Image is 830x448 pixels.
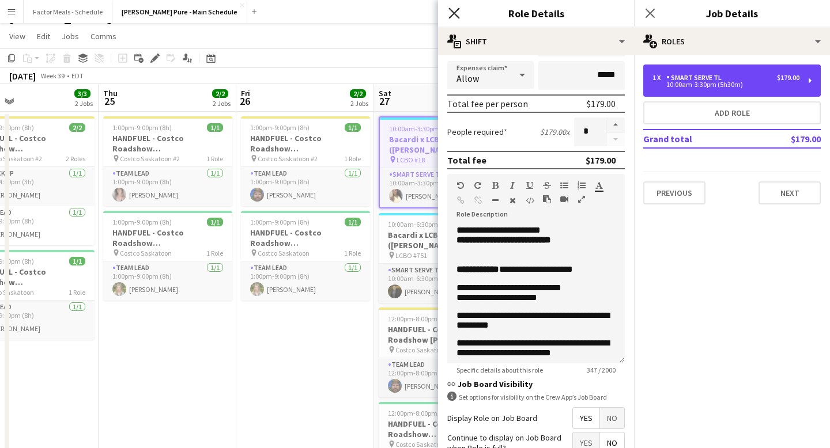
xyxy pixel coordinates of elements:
button: Insert video [560,195,568,204]
span: Specific details about this role [447,366,552,374]
app-card-role: Smart Serve TL1/110:00am-6:30pm (8h30m)[PERSON_NAME] [379,264,508,303]
span: 1 Role [206,249,223,257]
app-job-card: 1:00pm-9:00pm (8h)1/1HANDFUEL - Costco Roadshow [GEOGRAPHIC_DATA], [GEOGRAPHIC_DATA] Costco Saska... [241,211,370,301]
h3: Job Details [634,6,830,21]
div: $179.00 x [540,127,569,137]
a: Edit [32,29,55,44]
label: Display Role on Job Board [447,413,537,423]
span: Costco Saskatoon #2 [120,154,180,163]
app-job-card: 1:00pm-9:00pm (8h)1/1HANDFUEL - Costco Roadshow [GEOGRAPHIC_DATA], [GEOGRAPHIC_DATA] Costco Saska... [241,116,370,206]
div: Total fee [447,154,486,166]
span: 1 Role [69,288,85,297]
button: Underline [526,181,534,190]
span: 1/1 [345,218,361,226]
span: Week 39 [38,71,67,80]
app-card-role: Team Lead1/112:00pm-8:00pm (8h)[PERSON_NAME] [379,358,508,397]
span: 2/2 [212,89,228,98]
button: Paste as plain text [543,195,551,204]
div: 2 Jobs [350,99,368,108]
div: Shift [438,28,634,55]
h3: HANDFUEL - Costco Roadshow [PERSON_NAME], [GEOGRAPHIC_DATA] [379,324,508,345]
span: 10:00am-6:30pm (8h30m) [388,220,465,229]
span: 1:00pm-9:00pm (8h) [250,123,310,132]
span: 1 Role [206,154,223,163]
h3: HANDFUEL - Costco Roadshow [GEOGRAPHIC_DATA], [GEOGRAPHIC_DATA] [103,227,232,248]
span: Costco Saskatoon [258,249,310,257]
button: Ordered List [578,181,586,190]
button: Previous [643,181,705,204]
div: EDT [71,71,84,80]
button: HTML Code [526,196,534,205]
a: Jobs [57,29,84,44]
span: Costco Saskatoon [120,249,172,257]
span: 1:00pm-9:00pm (8h) [112,218,172,226]
a: Comms [86,29,121,44]
app-card-role: Team Lead1/11:00pm-9:00pm (8h)[PERSON_NAME] [103,261,232,301]
span: 1:00pm-9:00pm (8h) [112,123,172,132]
span: 1/1 [207,218,223,226]
span: 1 Role [344,249,361,257]
div: Total fee per person [447,98,528,109]
label: People required [447,127,507,137]
span: LCBO #18 [397,155,425,164]
span: 12:00pm-8:00pm (8h) [388,314,451,323]
span: 2/2 [350,89,366,98]
span: 2 Roles [66,154,85,163]
span: 10:00am-3:30pm (5h30m) [389,124,466,133]
span: 2/2 [69,123,85,132]
span: 1/1 [207,123,223,132]
span: 25 [101,94,118,108]
span: 12:00pm-8:00pm (8h) [388,409,451,417]
div: Roles [634,28,830,55]
span: 1/1 [345,123,361,132]
span: 1/1 [69,257,85,265]
span: 27 [377,94,391,108]
div: $179.00 [587,98,616,109]
div: [DATE] [9,70,36,82]
button: [PERSON_NAME] Pure - Main Schedule [112,1,247,23]
span: Comms [90,31,116,41]
span: 347 / 2000 [578,366,625,374]
h3: HANDFUEL - Costco Roadshow [GEOGRAPHIC_DATA], [GEOGRAPHIC_DATA] [241,227,370,248]
button: Redo [474,181,482,190]
button: Unordered List [560,181,568,190]
h3: HANDFUEL - Costco Roadshow [GEOGRAPHIC_DATA], [GEOGRAPHIC_DATA] [103,133,232,154]
span: LCBO #751 [395,251,427,260]
div: 1:00pm-9:00pm (8h)1/1HANDFUEL - Costco Roadshow [GEOGRAPHIC_DATA], [GEOGRAPHIC_DATA] Costco Saska... [103,116,232,206]
span: 1:00pm-9:00pm (8h) [250,218,310,226]
button: Bold [491,181,499,190]
h3: Job Board Visibility [447,379,625,389]
span: 3/3 [74,89,90,98]
button: Factor Meals - Schedule [24,1,112,23]
button: Horizontal Line [491,196,499,205]
div: 1 x [652,74,666,82]
div: 2 Jobs [75,99,93,108]
span: Jobs [62,31,79,41]
div: 2 Jobs [213,99,231,108]
span: Fri [241,88,250,98]
div: Smart Serve TL [666,74,726,82]
span: Thu [103,88,118,98]
button: Add role [643,101,821,124]
h3: Bacardi x LCBO ([PERSON_NAME] St) [379,230,508,250]
span: Costco Saskatoon #2 [258,154,318,163]
span: Allow [456,73,479,84]
div: $179.00 [586,154,616,166]
div: Set options for visibility on the Crew App’s Job Board [447,392,625,403]
div: 10:00am-3:30pm (5h30m) [652,82,799,88]
span: Sat [379,88,391,98]
app-card-role: Smart Serve TL1/110:00am-3:30pm (5h30m)[PERSON_NAME] [380,168,507,207]
app-card-role: Team Lead1/11:00pm-9:00pm (8h)[PERSON_NAME] [103,167,232,206]
td: $179.00 [753,130,821,148]
div: 1:00pm-9:00pm (8h)1/1HANDFUEL - Costco Roadshow [GEOGRAPHIC_DATA], [GEOGRAPHIC_DATA] Costco Saska... [103,211,232,301]
button: Text Color [595,181,603,190]
h3: Bacardi x LCBO ([PERSON_NAME] Ave) [380,134,507,155]
span: Yes [573,408,599,428]
button: Clear Formatting [508,196,516,205]
app-job-card: 12:00pm-8:00pm (8h)1/1HANDFUEL - Costco Roadshow [PERSON_NAME], [GEOGRAPHIC_DATA] Costco Saskatoo... [379,307,508,397]
div: 10:00am-6:30pm (8h30m)1/1Bacardi x LCBO ([PERSON_NAME] St) LCBO #7511 RoleSmart Serve TL1/110:00a... [379,213,508,303]
h3: HANDFUEL - Costco Roadshow [GEOGRAPHIC_DATA], [GEOGRAPHIC_DATA] [379,419,508,439]
button: Fullscreen [578,195,586,204]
